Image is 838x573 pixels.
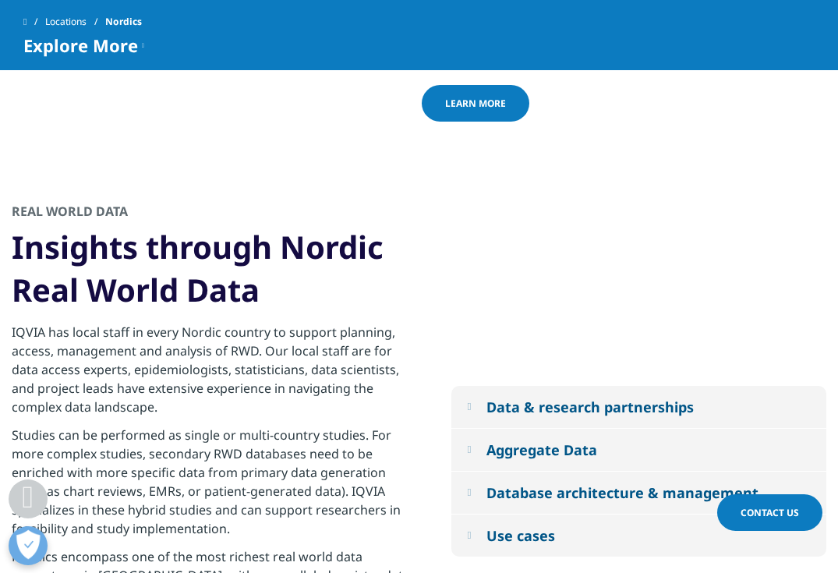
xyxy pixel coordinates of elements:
[105,8,142,36] span: Nordics
[486,483,758,502] div: Database architecture & management
[445,97,506,110] span: Learn more
[451,386,826,428] button: Data & research partnerships
[23,36,138,55] span: Explore More
[451,472,826,514] button: Database architecture & management
[12,323,416,426] p: IQVIA has local staff in every Nordic country to support planning, access, management and analysi...
[486,526,555,545] div: Use cases
[486,398,694,416] div: Data & research partnerships
[451,515,826,557] button: Use cases
[451,429,826,471] button: Aggregate Data
[717,494,822,531] a: Contact Us
[486,440,597,459] div: Aggregate Data
[12,426,416,547] p: Studies can be performed as single or multi-country studies. For more complex studies, secondary ...
[422,85,529,122] a: Learn more
[741,506,799,519] span: Contact Us
[12,225,416,323] h3: Insights through Nordic Real World Data
[9,526,48,565] button: Öppna preferenser
[12,203,128,225] h2: Real World Data
[45,8,105,36] a: Locations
